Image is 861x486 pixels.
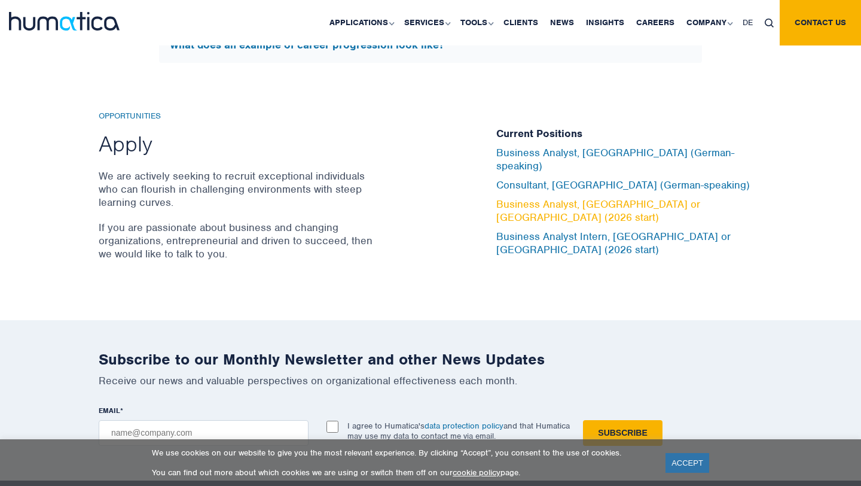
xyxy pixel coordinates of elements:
[765,19,774,28] img: search_icon
[453,467,500,478] a: cookie policy
[99,111,377,121] h6: Opportunities
[347,421,570,441] p: I agree to Humatica's and that Humatica may use my data to contact me via email.
[496,146,734,172] a: Business Analyst, [GEOGRAPHIC_DATA] (German-speaking)
[665,453,709,473] a: ACCEPT
[496,127,762,141] h5: Current Positions
[425,421,503,431] a: data protection policy
[99,130,377,157] h2: Apply
[496,230,731,256] a: Business Analyst Intern, [GEOGRAPHIC_DATA] or [GEOGRAPHIC_DATA] (2026 start)
[99,221,377,260] p: If you are passionate about business and changing organizations, entrepreneurial and driven to su...
[99,406,120,415] span: EMAIL
[152,467,651,478] p: You can find out more about which cookies we are using or switch them off on our page.
[99,420,309,446] input: name@company.com
[496,178,750,192] a: Consultant, [GEOGRAPHIC_DATA] (German-speaking)
[99,169,377,209] p: We are actively seeking to recruit exceptional individuals who can flourish in challenging enviro...
[583,420,662,446] input: Subscribe
[326,421,338,433] input: I agree to Humatica'sdata protection policyand that Humatica may use my data to contact me via em...
[99,350,762,369] h2: Subscribe to our Monthly Newsletter and other News Updates
[743,17,753,28] span: DE
[152,448,651,458] p: We use cookies on our website to give you the most relevant experience. By clicking “Accept”, you...
[99,374,762,387] p: Receive our news and valuable perspectives on organizational effectiveness each month.
[496,198,700,224] a: Business Analyst, [GEOGRAPHIC_DATA] or [GEOGRAPHIC_DATA] (2026 start)
[9,12,120,31] img: logo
